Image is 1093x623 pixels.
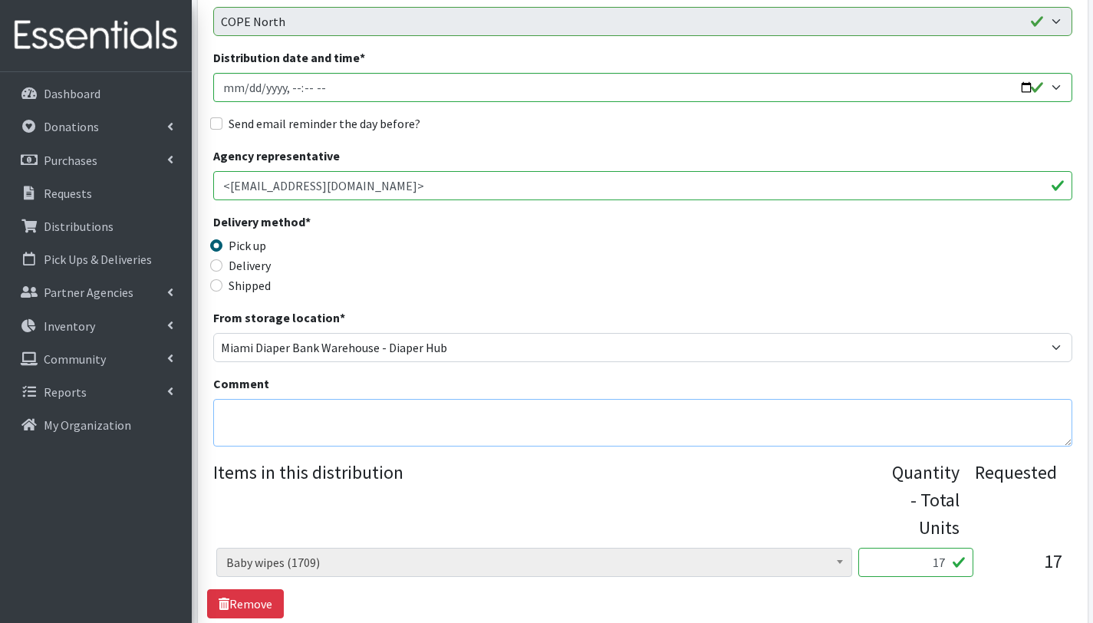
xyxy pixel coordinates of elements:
[6,10,186,61] img: HumanEssentials
[6,145,186,176] a: Purchases
[44,252,152,267] p: Pick Ups & Deliveries
[6,311,186,341] a: Inventory
[858,548,973,577] input: Quantity
[44,351,106,367] p: Community
[44,186,92,201] p: Requests
[226,552,842,573] span: Baby wipes (1709)
[975,459,1057,542] div: Requested
[6,178,186,209] a: Requests
[6,344,186,374] a: Community
[44,86,100,101] p: Dashboard
[44,285,133,300] p: Partner Agencies
[6,377,186,407] a: Reports
[44,318,95,334] p: Inventory
[213,147,340,165] label: Agency representative
[213,459,892,536] legend: Items in this distribution
[6,410,186,440] a: My Organization
[6,211,186,242] a: Distributions
[44,119,99,134] p: Donations
[360,50,365,65] abbr: required
[213,374,269,393] label: Comment
[213,308,345,327] label: From storage location
[229,114,420,133] label: Send email reminder the day before?
[986,548,1062,589] div: 17
[213,48,365,67] label: Distribution date and time
[229,236,266,255] label: Pick up
[213,213,428,236] legend: Delivery method
[44,417,131,433] p: My Organization
[44,219,114,234] p: Distributions
[6,277,186,308] a: Partner Agencies
[305,214,311,229] abbr: required
[892,459,960,542] div: Quantity - Total Units
[6,244,186,275] a: Pick Ups & Deliveries
[229,256,271,275] label: Delivery
[6,111,186,142] a: Donations
[216,548,852,577] span: Baby wipes (1709)
[229,276,271,295] label: Shipped
[6,78,186,109] a: Dashboard
[44,153,97,168] p: Purchases
[207,589,284,618] a: Remove
[44,384,87,400] p: Reports
[340,310,345,325] abbr: required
